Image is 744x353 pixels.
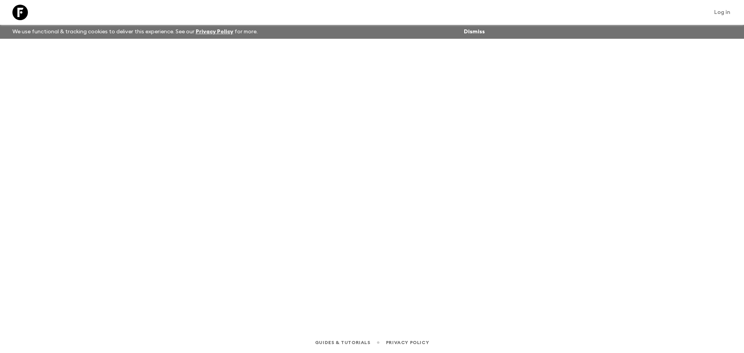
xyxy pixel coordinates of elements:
a: Privacy Policy [386,338,429,347]
a: Guides & Tutorials [315,338,370,347]
a: Privacy Policy [196,29,233,34]
p: We use functional & tracking cookies to deliver this experience. See our for more. [9,25,261,39]
a: Log in [710,7,735,18]
button: Dismiss [462,26,487,37]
